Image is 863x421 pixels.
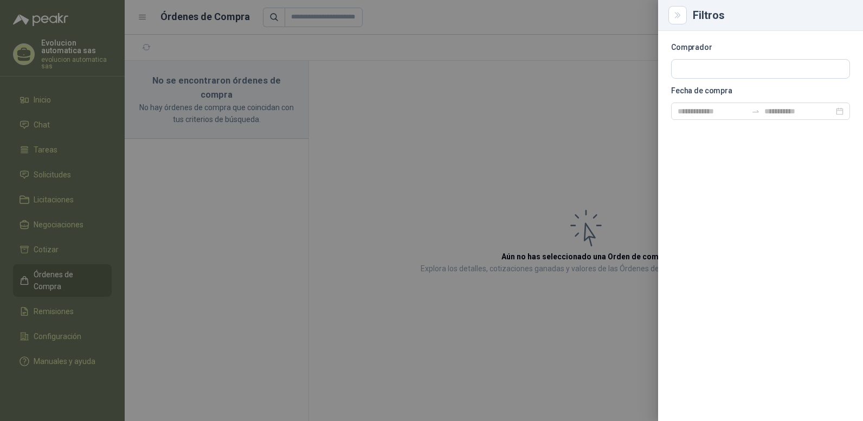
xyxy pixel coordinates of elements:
span: swap-right [751,107,760,116]
p: Fecha de compra [671,87,850,94]
p: Comprador [671,44,850,50]
button: Close [671,9,684,22]
span: to [751,107,760,116]
div: Filtros [693,10,850,21]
